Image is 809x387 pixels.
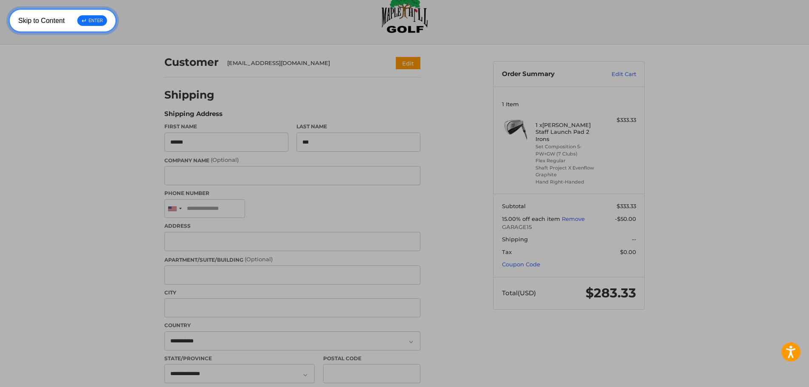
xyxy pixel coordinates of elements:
[536,121,600,142] h4: 1 x [PERSON_NAME] Staff Launch Pad 2 Irons
[211,156,239,163] small: (Optional)
[502,236,528,243] span: Shipping
[620,249,636,255] span: $0.00
[536,178,600,186] li: Hand Right-Handed
[164,255,420,264] label: Apartment/Suite/Building
[164,289,420,297] label: City
[164,156,420,164] label: Company Name
[536,164,600,178] li: Shaft Project X Evenflow Graphite
[617,203,636,209] span: $333.33
[562,215,585,222] a: Remove
[502,215,562,222] span: 15.00% off each item
[227,59,380,68] div: [EMAIL_ADDRESS][DOMAIN_NAME]
[164,189,420,197] label: Phone Number
[502,289,536,297] span: Total (USD)
[502,70,593,79] h3: Order Summary
[632,236,636,243] span: --
[164,109,223,123] legend: Shipping Address
[536,157,600,164] li: Flex Regular
[396,57,420,69] button: Edit
[296,123,420,130] label: Last Name
[164,56,219,69] h2: Customer
[502,249,512,255] span: Tax
[502,203,526,209] span: Subtotal
[164,355,315,362] label: State/Province
[502,101,636,107] h3: 1 Item
[615,215,636,222] span: -$50.00
[586,285,636,301] span: $283.33
[603,116,636,124] div: $333.33
[164,123,288,130] label: First Name
[593,70,636,79] a: Edit Cart
[164,222,420,230] label: Address
[164,88,214,102] h2: Shipping
[502,261,540,268] a: Coupon Code
[502,223,636,232] span: GARAGE15
[165,200,184,218] div: United States: +1
[323,355,421,362] label: Postal Code
[245,256,273,263] small: (Optional)
[164,322,420,329] label: Country
[536,143,600,157] li: Set Composition 5-PW+GW (7 Clubs)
